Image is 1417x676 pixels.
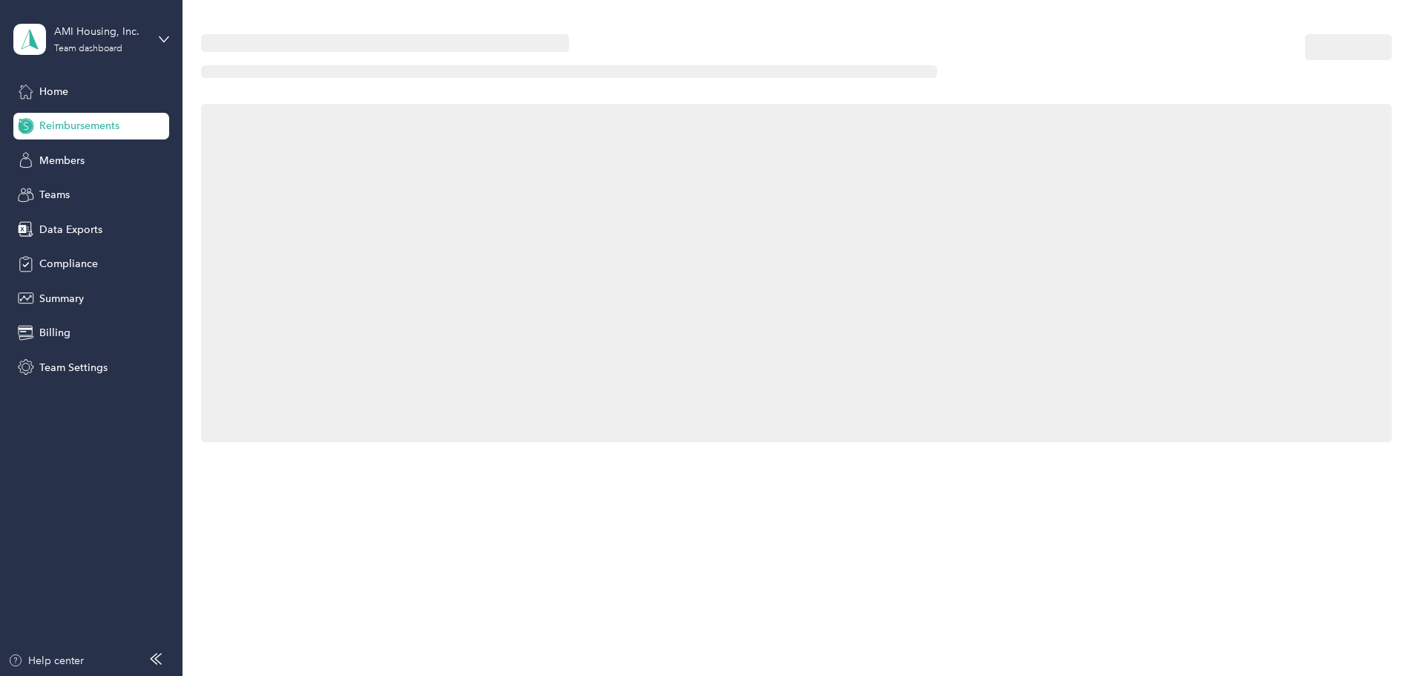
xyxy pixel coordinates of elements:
[39,84,68,99] span: Home
[39,118,119,134] span: Reimbursements
[54,24,147,39] div: AMI Housing, Inc.
[39,360,108,375] span: Team Settings
[1334,593,1417,676] iframe: Everlance-gr Chat Button Frame
[39,153,85,168] span: Members
[8,653,84,669] button: Help center
[39,222,102,237] span: Data Exports
[39,256,98,272] span: Compliance
[54,45,122,53] div: Team dashboard
[39,325,70,341] span: Billing
[39,187,70,203] span: Teams
[39,291,84,306] span: Summary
